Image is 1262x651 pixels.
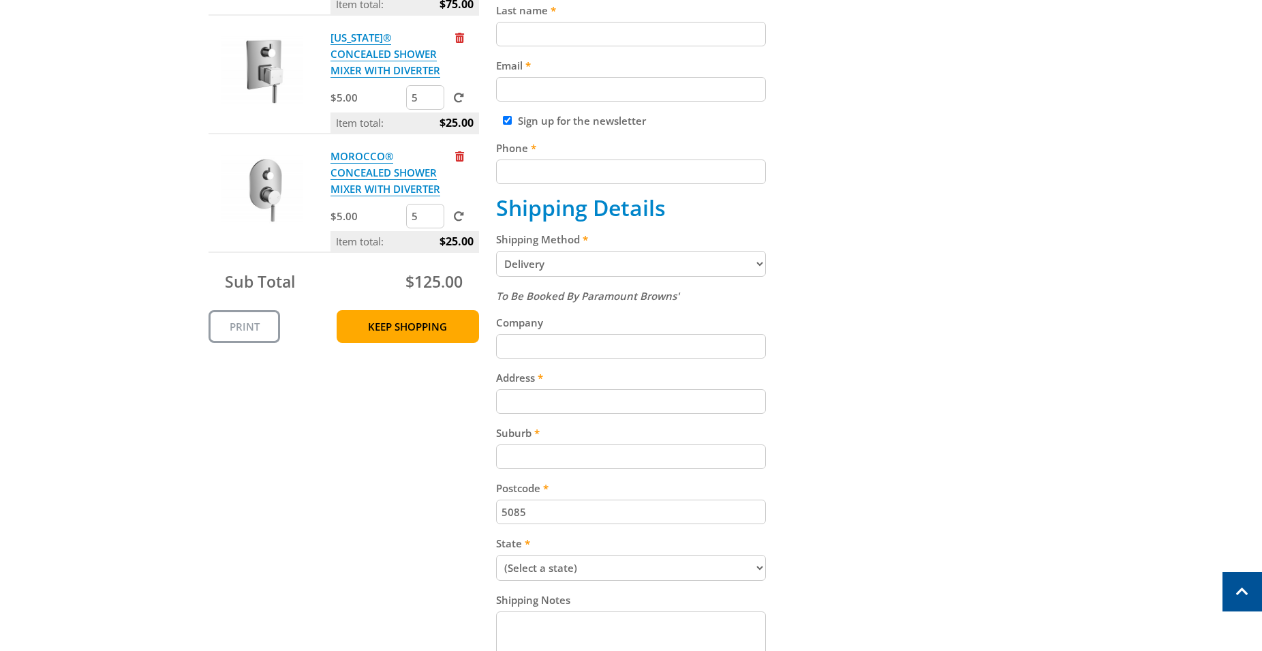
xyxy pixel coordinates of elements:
a: Remove from cart [455,149,464,163]
label: Last name [496,2,767,18]
label: Phone [496,140,767,156]
input: Please enter your last name. [496,22,767,46]
label: State [496,535,767,551]
select: Please select a shipping method. [496,251,767,277]
input: Please enter your email address. [496,77,767,102]
a: Print [209,310,280,343]
em: To Be Booked By Paramount Browns' [496,289,679,303]
a: [US_STATE]® CONCEALED SHOWER MIXER WITH DIVERTER [330,31,440,78]
select: Please select your state. [496,555,767,581]
input: Please enter your postcode. [496,500,767,524]
span: $25.00 [440,231,474,252]
p: Item total: [330,231,479,252]
label: Sign up for the newsletter [518,114,646,127]
span: Sub Total [225,271,295,292]
a: MOROCCO® CONCEALED SHOWER MIXER WITH DIVERTER [330,149,440,196]
label: Postcode [496,480,767,496]
img: MOROCCO® CONCEALED SHOWER MIXER WITH DIVERTER [221,148,303,230]
span: $125.00 [405,271,463,292]
h2: Shipping Details [496,195,767,221]
label: Shipping Notes [496,592,767,608]
a: Keep Shopping [337,310,479,343]
label: Shipping Method [496,231,767,247]
a: Remove from cart [455,31,464,44]
label: Email [496,57,767,74]
p: $5.00 [330,208,403,224]
input: Please enter your address. [496,389,767,414]
img: MONTANA® CONCEALED SHOWER MIXER WITH DIVERTER [221,29,303,111]
label: Suburb [496,425,767,441]
label: Address [496,369,767,386]
p: $5.00 [330,89,403,106]
input: Please enter your suburb. [496,444,767,469]
p: Item total: [330,112,479,133]
input: Please enter your telephone number. [496,160,767,184]
label: Company [496,314,767,331]
span: $25.00 [440,112,474,133]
